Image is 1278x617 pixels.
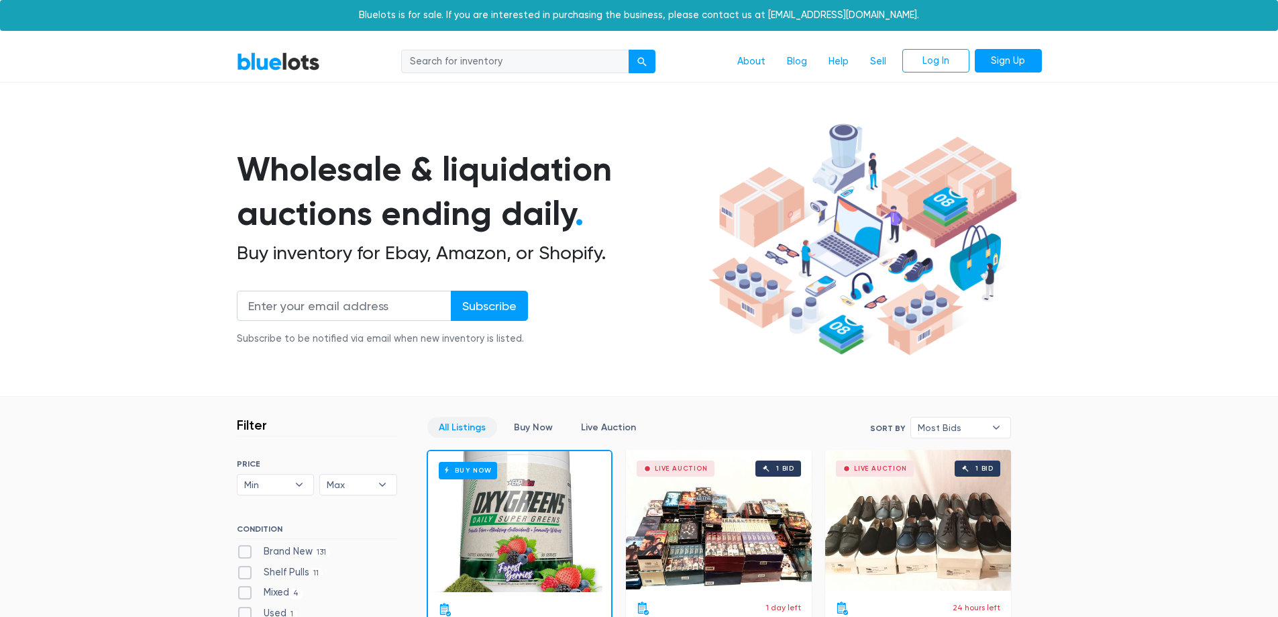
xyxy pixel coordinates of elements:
a: Buy Now [428,451,611,592]
span: 4 [289,589,303,600]
a: Live Auction [570,417,647,438]
a: Live Auction 1 bid [626,450,812,591]
b: ▾ [368,475,396,495]
h2: Buy inventory for Ebay, Amazon, or Shopify. [237,242,704,265]
a: Sell [859,49,897,75]
div: 1 bid [975,465,994,472]
a: About [727,49,776,75]
span: Min [244,475,288,495]
div: 1 bid [776,465,794,472]
b: ▾ [285,475,313,495]
a: Log In [902,49,969,73]
a: Sign Up [975,49,1042,73]
span: Most Bids [918,418,985,438]
a: BlueLots [237,52,320,71]
h6: Buy Now [439,462,497,479]
input: Enter your email address [237,291,451,321]
a: Buy Now [502,417,564,438]
a: Live Auction 1 bid [825,450,1011,591]
h3: Filter [237,417,267,433]
span: 131 [313,547,331,558]
label: Mixed [237,585,303,600]
span: 11 [309,568,323,579]
label: Sort By [870,422,905,434]
div: Subscribe to be notified via email when new inventory is listed. [237,332,528,346]
h6: CONDITION [237,524,397,539]
input: Search for inventory [401,50,629,74]
div: Live Auction [655,465,708,472]
span: . [575,193,584,234]
b: ▾ [982,418,1010,438]
a: All Listings [427,417,497,438]
img: hero-ee84e7d0318cb26816c560f6b4441b76977f77a177738b4e94f68c95b2b83dbb.png [704,117,1022,362]
label: Brand New [237,544,331,559]
h1: Wholesale & liquidation auctions ending daily [237,147,704,236]
span: Max [327,475,371,495]
input: Subscribe [451,291,528,321]
a: Help [818,49,859,75]
h6: PRICE [237,459,397,469]
a: Blog [776,49,818,75]
p: 24 hours left [953,602,1000,614]
label: Shelf Pulls [237,565,323,580]
div: Live Auction [854,465,907,472]
p: 1 day left [766,602,801,614]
